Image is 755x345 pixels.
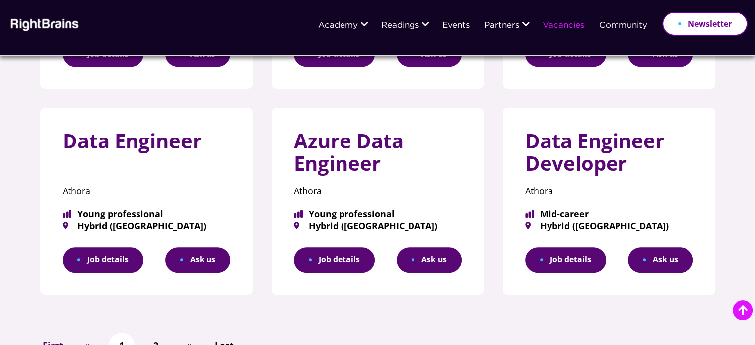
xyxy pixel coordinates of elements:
a: Newsletter [662,12,748,36]
a: Partners [484,21,519,30]
a: Job details [525,247,606,273]
p: Athora [525,182,693,200]
button: Ask us [165,247,230,273]
a: Events [442,21,470,30]
p: Athora [63,182,230,200]
a: Job details [63,247,143,273]
a: Vacancies [543,21,584,30]
a: Academy [318,21,358,30]
img: Rightbrains [7,17,79,31]
h3: Data Engineer Developer [525,130,693,182]
h3: Data Engineer [63,130,230,160]
span: Young professional [294,209,462,218]
span: Hybrid ([GEOGRAPHIC_DATA]) [63,221,230,230]
a: Job details [294,247,375,273]
span: Hybrid ([GEOGRAPHIC_DATA]) [294,221,462,230]
button: Ask us [397,247,462,273]
span: Hybrid ([GEOGRAPHIC_DATA]) [525,221,693,230]
p: Athora [294,182,462,200]
h3: Azure Data Engineer [294,130,462,182]
button: Ask us [628,247,693,273]
a: Community [599,21,647,30]
a: Readings [381,21,419,30]
span: Mid-career [525,209,693,218]
span: Young professional [63,209,230,218]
